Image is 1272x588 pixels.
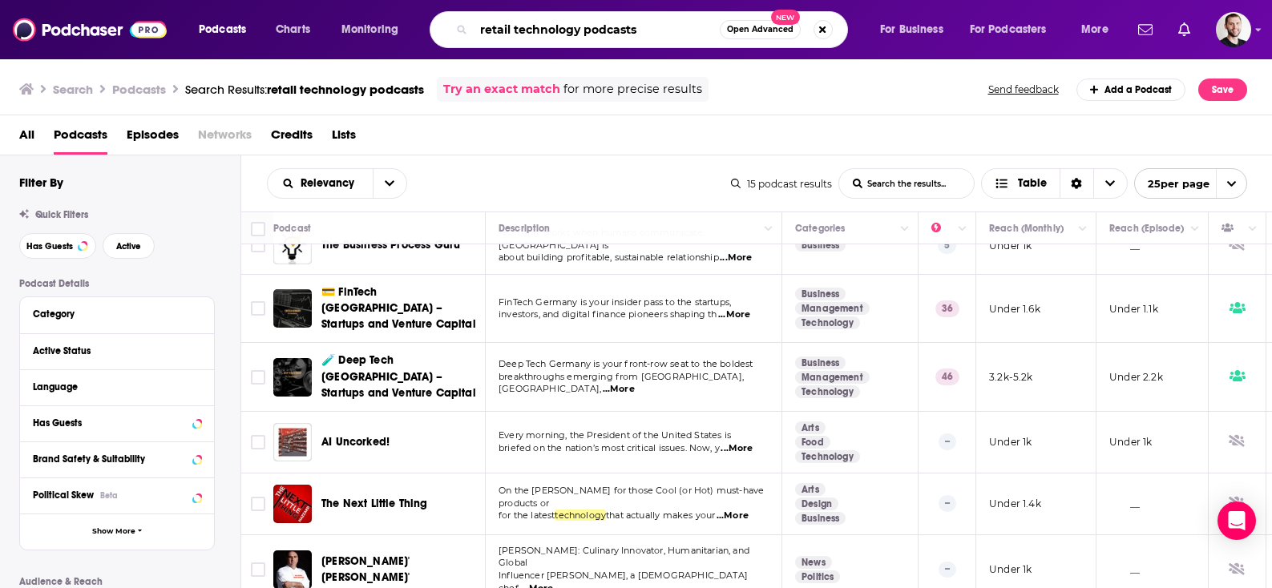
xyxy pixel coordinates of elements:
p: 3.2k-5.2k [989,370,1033,384]
button: open menu [330,17,419,42]
div: Reach (Episode) [1109,219,1184,238]
div: Categories [795,219,845,238]
span: More [1081,18,1108,41]
span: retail technology podcasts [267,82,424,97]
span: Toggle select row [251,435,265,449]
p: Under 1.4k [989,497,1041,510]
span: technology [555,509,606,521]
button: open menu [268,178,373,189]
div: Brand Safety & Suitability [33,453,188,465]
img: The Next Little Thing [273,485,312,523]
span: for more precise results [563,80,702,99]
a: Business [795,288,846,300]
span: On the [PERSON_NAME] for those Cool (or Hot) must-have products or [499,485,764,509]
h2: Choose List sort [267,168,407,199]
p: 5 [938,237,956,253]
a: Technology [795,385,860,398]
button: Column Actions [1185,219,1205,239]
span: Has Guests [26,242,73,251]
span: Lists [332,122,356,155]
a: Arts [795,421,826,434]
a: Design [795,497,838,510]
span: ...More [603,383,635,396]
button: Show profile menu [1216,12,1251,47]
a: All [19,122,34,155]
div: Reach (Monthly) [989,219,1064,238]
h3: Search [53,82,93,97]
span: breakthroughs emerging from [GEOGRAPHIC_DATA], [GEOGRAPHIC_DATA], [499,371,744,395]
img: 💳 FinTech Germany – Startups and Venture Capital [273,289,312,328]
input: Search podcasts, credits, & more... [474,17,720,42]
button: Brand Safety & Suitability [33,449,201,469]
span: [PERSON_NAME]: Culinary Innovator, Humanitarian, and Global [499,545,749,569]
a: The Business Process Guru [321,237,460,253]
div: Language [33,381,191,393]
img: AI Uncorked! [273,423,312,461]
span: Open Advanced [727,26,793,34]
span: Toggle select row [251,301,265,316]
span: For Podcasters [970,18,1047,41]
p: -- [939,562,956,578]
span: Toggle select row [251,497,265,511]
p: __ [1109,497,1140,510]
span: The Business Process Guru [321,238,460,252]
button: Column Actions [1243,219,1262,239]
a: News [795,556,832,569]
a: Credits [271,122,313,155]
div: Has Guests [1222,219,1244,238]
button: Has Guests [33,413,201,433]
span: Deep Tech Germany is your front-row seat to the boldest [499,358,753,369]
span: Relevancy [301,178,360,189]
h3: Podcasts [112,82,166,97]
button: open menu [1070,17,1129,42]
a: Management [795,302,870,315]
span: Show More [92,527,135,536]
span: Toggle select row [251,238,265,252]
span: Networks [198,122,252,155]
div: Power Score [931,219,954,238]
p: Under 1k [1109,435,1152,449]
a: Politics [795,570,840,583]
span: investors, and digital finance pioneers shaping th [499,308,717,320]
span: For Business [880,18,943,41]
div: 15 podcast results [731,178,832,190]
a: Charts [265,17,320,42]
a: Management [795,371,870,384]
span: [PERSON_NAME]' [PERSON_NAME]' [321,554,410,584]
span: that actually makes your [606,509,715,521]
button: Send feedback [983,83,1064,96]
a: Episodes [127,122,179,155]
span: 25 per page [1135,171,1209,196]
h2: Filter By [19,175,63,190]
button: open menu [959,17,1070,42]
button: Show More [20,513,214,550]
div: Has Guests [33,417,188,429]
a: Technology [795,316,860,329]
p: Podcast Details [19,278,215,289]
a: Add a Podcast [1076,79,1186,101]
button: Choose View [981,168,1128,199]
span: ...More [718,308,750,321]
img: 🧪 Deep Tech Germany – Startups and Venture Capital [273,358,312,397]
div: Active Status [33,345,191,356]
a: Technology [795,450,860,463]
span: for the latest [499,509,555,521]
p: Under 1k [989,562,1032,576]
a: Podchaser - Follow, Share and Rate Podcasts [13,14,167,45]
span: Logged in as jaheld24 [1216,12,1251,47]
img: User Profile [1216,12,1251,47]
span: Charts [276,18,310,41]
button: Open AdvancedNew [720,20,801,39]
span: Toggle select row [251,562,265,577]
span: Toggle select row [251,370,265,385]
button: Language [33,377,201,397]
button: Active Status [33,340,201,360]
button: Column Actions [895,219,915,239]
a: Show notifications dropdown [1132,16,1159,43]
button: Column Actions [759,219,778,239]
